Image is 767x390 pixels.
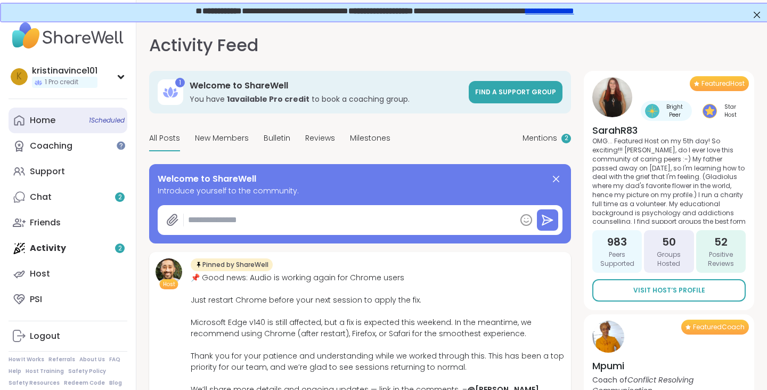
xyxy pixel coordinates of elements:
span: 983 [607,234,627,249]
a: Safety Resources [9,379,60,387]
div: Host [30,268,50,280]
p: OMG... Featured Host on my 5th day! So exciting!!! [PERSON_NAME], do I ever love this community o... [592,137,746,224]
a: Host Training [26,368,64,375]
a: How It Works [9,356,44,363]
span: Host [163,280,175,288]
span: 1 Pro credit [45,78,78,87]
div: Logout [30,330,60,342]
span: Groups Hosted [648,250,689,269]
a: Coaching [9,133,127,159]
span: Visit Host’s Profile [633,286,705,295]
div: Friends [30,217,61,229]
span: Find a support group [475,87,556,96]
span: Introduce yourself to the community. [158,185,562,197]
b: 1 available Pro credit [227,94,309,104]
span: Bulletin [264,133,290,144]
span: Welcome to ShareWell [158,173,256,185]
a: Find a support group [469,81,562,103]
h4: SarahR83 [592,124,746,137]
a: Chat2 [9,184,127,210]
div: kristinavince101 [32,65,97,77]
div: PSI [30,294,42,305]
span: Featured Coach [693,323,745,331]
a: Host [9,261,127,287]
div: Coaching [30,140,72,152]
h1: Activity Feed [149,32,258,58]
a: Blog [109,379,122,387]
div: Pinned by ShareWell [191,258,273,271]
span: k [17,70,22,84]
a: About Us [79,356,105,363]
div: Support [30,166,65,177]
a: Help [9,368,21,375]
span: All Posts [149,133,180,144]
img: brett [156,258,182,285]
a: Friends [9,210,127,235]
img: ShareWell Nav Logo [9,17,127,54]
a: Logout [9,323,127,349]
a: FAQ [109,356,120,363]
iframe: Spotlight [117,141,125,150]
a: Home1Scheduled [9,108,127,133]
h3: You have to book a coaching group. [190,94,462,104]
a: PSI [9,287,127,312]
div: Home [30,115,55,126]
span: Star Host [719,103,741,119]
img: Star Host [703,104,717,118]
h4: Mpumi [592,359,746,372]
img: Bright Peer [645,104,659,118]
span: Reviews [305,133,335,144]
span: Milestones [350,133,390,144]
img: Mpumi [592,321,624,353]
div: 1 [175,78,185,87]
span: Featured Host [701,79,745,88]
h3: Welcome to ShareWell [190,80,462,92]
span: Bright Peer [662,103,688,119]
span: Positive Reviews [700,250,741,269]
img: SarahR83 [592,77,632,117]
span: New Members [195,133,249,144]
span: 2 [118,193,122,202]
span: Peers Supported [597,250,638,269]
span: 1 Scheduled [89,116,125,125]
a: Visit Host’s Profile [592,279,746,302]
a: Referrals [48,356,75,363]
a: Redeem Code [64,379,105,387]
span: 50 [662,234,676,249]
div: Chat [30,191,52,203]
span: Mentions [523,133,557,144]
a: Safety Policy [68,368,106,375]
a: Support [9,159,127,184]
span: 2 [565,134,568,143]
span: 52 [714,234,728,249]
